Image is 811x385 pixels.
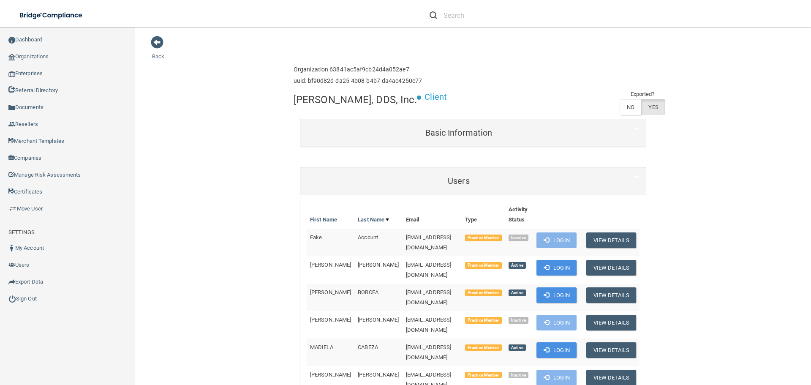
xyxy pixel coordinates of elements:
td: Exported? [620,89,665,99]
span: Account [358,234,378,240]
h6: Organization 63841ac5af9cb24d4a052ae7 [294,66,422,73]
a: Users [307,172,640,191]
label: SETTINGS [8,227,35,238]
span: MADIELA [310,344,333,350]
span: Practice Member [465,235,502,241]
h5: Basic Information [307,128,611,137]
span: Inactive [509,372,528,379]
button: View Details [586,260,636,276]
h5: Users [307,176,611,186]
button: View Details [586,342,636,358]
span: Practice Member [465,262,502,269]
a: Last Name [358,215,389,225]
span: [EMAIL_ADDRESS][DOMAIN_NAME] [406,289,452,306]
span: [PERSON_NAME] [310,262,351,268]
img: icon-export.b9366987.png [8,279,15,285]
input: Search [444,8,521,23]
span: [PERSON_NAME] [310,289,351,295]
button: View Details [586,287,636,303]
img: bridge_compliance_login_screen.278c3ca4.svg [13,7,90,24]
img: briefcase.64adab9b.png [8,205,17,213]
button: Login [536,342,577,358]
label: YES [641,99,665,115]
a: Back [152,43,164,60]
img: ic_user_dark.df1a06c3.png [8,245,15,251]
th: Type [462,201,505,229]
span: Inactive [509,317,528,324]
span: Fake [310,234,322,240]
span: Practice Member [465,289,502,296]
img: ic_dashboard_dark.d01f4a41.png [8,37,15,44]
span: Practice Member [465,344,502,351]
span: Inactive [509,235,528,241]
span: [EMAIL_ADDRESS][DOMAIN_NAME] [406,262,452,278]
label: NO [620,99,641,115]
img: organization-icon.f8decf85.png [8,54,15,60]
a: First Name [310,215,337,225]
img: icon-documents.8dae5593.png [8,104,15,111]
span: [PERSON_NAME] [310,371,351,378]
button: View Details [586,315,636,330]
span: [EMAIL_ADDRESS][DOMAIN_NAME] [406,317,452,333]
span: CABEZA [358,344,378,350]
span: Active [509,262,525,269]
a: Basic Information [307,123,640,142]
button: Login [536,287,577,303]
h6: uuid: bf90d82d-da25-4b08-b4b7-da4ae4250e77 [294,78,422,84]
span: Practice Member [465,317,502,324]
button: View Details [586,232,636,248]
th: Activity Status [505,201,533,229]
img: ic_power_dark.7ecde6b1.png [8,295,16,303]
span: Practice Member [465,372,502,379]
h4: [PERSON_NAME], DDS, Inc. [294,94,417,105]
button: Login [536,260,577,276]
span: [PERSON_NAME] [358,371,399,378]
span: BORCEA [358,289,378,295]
img: enterprise.0d942306.png [8,71,15,77]
p: Client [425,89,447,105]
span: [EMAIL_ADDRESS][DOMAIN_NAME] [406,344,452,360]
span: [EMAIL_ADDRESS][DOMAIN_NAME] [406,234,452,251]
span: [PERSON_NAME] [310,317,351,323]
span: [PERSON_NAME] [358,317,399,323]
span: Active [509,289,525,296]
button: Login [536,315,577,330]
th: Email [403,201,462,229]
span: Active [509,344,525,351]
button: Login [536,232,577,248]
span: [PERSON_NAME] [358,262,399,268]
img: ic_reseller.de258add.png [8,121,15,128]
img: icon-users.e205127d.png [8,262,15,268]
img: ic-search.3b580494.png [430,11,437,19]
